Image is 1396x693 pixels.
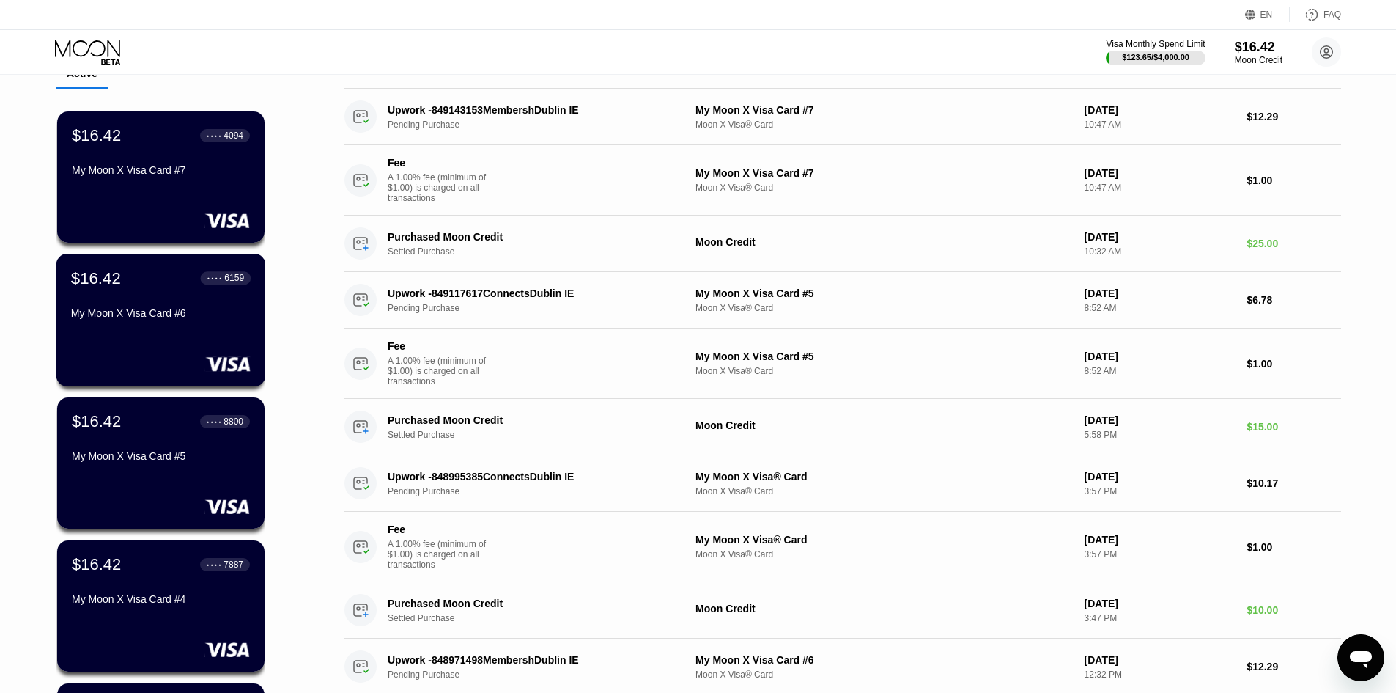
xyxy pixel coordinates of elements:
div: $16.42● ● ● ●8800My Moon X Visa Card #5 [57,397,265,529]
div: 8800 [224,417,243,427]
div: Fee [388,524,490,535]
div: ● ● ● ● [207,562,221,567]
div: [DATE] [1085,598,1236,609]
div: Upwork -848995385ConnectsDublin IE [388,471,672,483]
div: [DATE] [1085,167,1236,179]
div: 10:47 AM [1085,183,1236,193]
div: [DATE] [1085,414,1236,426]
div: My Moon X Visa Card #7 [695,167,1073,179]
div: $123.65 / $4,000.00 [1122,53,1189,62]
div: Purchased Moon Credit [388,598,672,609]
div: My Moon X Visa® Card [695,471,1073,483]
div: Moon X Visa® Card [695,670,1073,680]
div: [DATE] [1085,471,1236,483]
div: Upwork -849143153MembershDublin IE [388,104,672,116]
div: Moon X Visa® Card [695,120,1073,130]
div: $12.29 [1247,111,1341,122]
div: [DATE] [1085,351,1236,362]
div: FeeA 1.00% fee (minimum of $1.00) is charged on all transactionsMy Moon X Visa Card #5Moon X Visa... [344,329,1341,399]
div: Purchased Moon CreditSettled PurchaseMoon Credit[DATE]5:58 PM$15.00 [344,399,1341,455]
div: 8:52 AM [1085,303,1236,313]
div: ● ● ● ● [207,276,222,280]
div: Moon Credit [695,603,1073,615]
div: Settled Purchase [388,613,693,623]
div: [DATE] [1085,104,1236,116]
div: $10.17 [1247,477,1341,489]
div: EN [1260,10,1273,20]
div: My Moon X Visa Card #6 [695,654,1073,666]
div: Moon X Visa® Card [695,366,1073,376]
div: 3:57 PM [1085,549,1236,560]
div: A 1.00% fee (minimum of $1.00) is charged on all transactions [388,539,498,570]
div: $15.00 [1247,421,1341,433]
div: 12:32 PM [1085,670,1236,680]
div: $16.42 [72,555,121,574]
div: Upwork -849117617ConnectsDublin IEPending PurchaseMy Moon X Visa Card #5Moon X Visa® Card[DATE]8:... [344,272,1341,329]
div: Pending Purchase [388,670,693,680]
div: FAQ [1323,10,1341,20]
div: 3:47 PM [1085,613,1236,623]
div: Pending Purchase [388,120,693,130]
div: $1.00 [1247,358,1341,370]
iframe: Button to launch messaging window [1337,634,1384,681]
div: $16.42Moon Credit [1235,40,1282,65]
div: Moon X Visa® Card [695,183,1073,193]
div: Purchased Moon CreditSettled PurchaseMoon Credit[DATE]10:32 AM$25.00 [344,216,1341,272]
div: FeeA 1.00% fee (minimum of $1.00) is charged on all transactionsMy Moon X Visa® CardMoon X Visa® ... [344,512,1341,582]
div: Upwork -848995385ConnectsDublin IEPending PurchaseMy Moon X Visa® CardMoon X Visa® Card[DATE]3:57... [344,455,1341,512]
div: $1.00 [1247,541,1341,553]
div: 7887 [224,560,243,570]
div: [DATE] [1085,534,1236,546]
div: 8:52 AM [1085,366,1236,376]
div: Fee [388,157,490,169]
div: Moon X Visa® Card [695,303,1073,313]
div: FAQ [1290,7,1341,22]
div: Moon Credit [695,419,1073,431]
div: Settled Purchase [388,246,693,257]
div: $16.42 [72,412,121,431]
div: $16.42 [71,268,121,287]
div: Settled Purchase [388,430,693,440]
div: Upwork -849117617ConnectsDublin IE [388,287,672,299]
div: 6159 [224,273,244,283]
div: 10:47 AM [1085,120,1236,130]
div: A 1.00% fee (minimum of $1.00) is charged on all transactions [388,172,498,203]
div: FeeA 1.00% fee (minimum of $1.00) is charged on all transactionsMy Moon X Visa Card #7Moon X Visa... [344,145,1341,216]
div: $16.42● ● ● ●7887My Moon X Visa Card #4 [57,540,265,672]
div: [DATE] [1085,287,1236,299]
div: $16.42 [1235,40,1282,55]
div: $10.00 [1247,604,1341,616]
div: Purchased Moon Credit [388,414,672,426]
div: $1.00 [1247,175,1341,186]
div: ● ● ● ● [207,133,221,138]
div: $25.00 [1247,238,1341,249]
div: Upwork -849143153MembershDublin IEPending PurchaseMy Moon X Visa Card #7Moon X Visa® Card[DATE]10... [344,89,1341,145]
div: My Moon X Visa Card #6 [71,307,251,319]
div: Moon Credit [1235,55,1282,65]
div: $16.42 [72,126,121,145]
div: 4094 [224,131,243,141]
div: Moon Credit [695,236,1073,248]
div: Moon X Visa® Card [695,549,1073,560]
div: [DATE] [1085,654,1236,666]
div: Visa Monthly Spend Limit [1106,39,1205,49]
div: ● ● ● ● [207,419,221,424]
div: My Moon X Visa Card #5 [695,351,1073,362]
div: Upwork -848971498MembershDublin IE [388,654,672,666]
div: $16.42● ● ● ●4094My Moon X Visa Card #7 [57,111,265,243]
div: 3:57 PM [1085,486,1236,496]
div: Visa Monthly Spend Limit$123.65/$4,000.00 [1106,39,1205,65]
div: Pending Purchase [388,486,693,496]
div: My Moon X Visa Card #4 [72,593,250,605]
div: Purchased Moon CreditSettled PurchaseMoon Credit[DATE]3:47 PM$10.00 [344,582,1341,639]
div: My Moon X Visa® Card [695,534,1073,546]
div: My Moon X Visa Card #5 [695,287,1073,299]
div: $12.29 [1247,661,1341,672]
div: [DATE] [1085,231,1236,243]
div: My Moon X Visa Card #5 [72,450,250,462]
div: Fee [388,340,490,352]
div: $16.42● ● ● ●6159My Moon X Visa Card #6 [57,254,265,386]
div: EN [1245,7,1290,22]
div: 5:58 PM [1085,430,1236,440]
div: $6.78 [1247,294,1341,306]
